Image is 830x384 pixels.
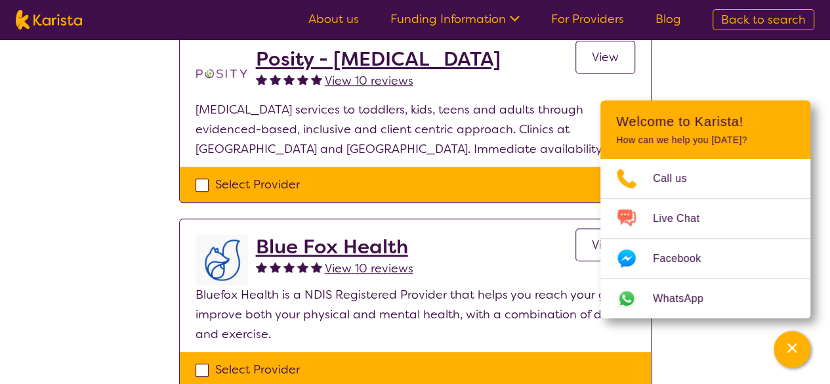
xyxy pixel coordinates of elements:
[616,114,795,129] h2: Welcome to Karista!
[325,71,413,91] a: View 10 reviews
[308,11,359,27] a: About us
[297,261,308,272] img: fullstar
[196,235,248,285] img: lyehhyr6avbivpacwqcf.png
[311,74,322,85] img: fullstar
[297,74,308,85] img: fullstar
[270,261,281,272] img: fullstar
[551,11,624,27] a: For Providers
[600,279,810,318] a: Web link opens in a new tab.
[325,261,413,276] span: View 10 reviews
[592,237,619,253] span: View
[196,285,635,344] p: Bluefox Health is a NDIS Registered Provider that helps you reach your goals, improve both your p...
[653,249,716,268] span: Facebook
[283,74,295,85] img: fullstar
[653,169,703,188] span: Call us
[653,289,719,309] span: WhatsApp
[653,209,715,228] span: Live Chat
[325,73,413,89] span: View 10 reviews
[270,74,281,85] img: fullstar
[256,74,267,85] img: fullstar
[600,159,810,318] ul: Choose channel
[256,47,501,71] a: Posity - [MEDICAL_DATA]
[196,47,248,100] img: t1bslo80pcylnzwjhndq.png
[592,49,619,65] span: View
[311,261,322,272] img: fullstar
[575,41,635,74] a: View
[655,11,681,27] a: Blog
[196,100,635,159] p: [MEDICAL_DATA] services to toddlers, kids, teens and adults through evidenced-based, inclusive an...
[774,331,810,368] button: Channel Menu
[325,259,413,278] a: View 10 reviews
[256,261,267,272] img: fullstar
[390,11,520,27] a: Funding Information
[721,12,806,28] span: Back to search
[600,100,810,318] div: Channel Menu
[16,10,82,30] img: Karista logo
[575,228,635,261] a: View
[283,261,295,272] img: fullstar
[616,135,795,146] p: How can we help you [DATE]?
[256,235,413,259] a: Blue Fox Health
[713,9,814,30] a: Back to search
